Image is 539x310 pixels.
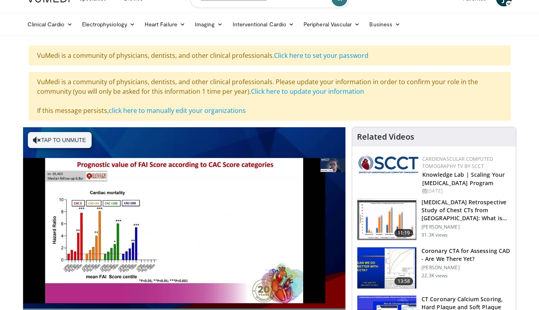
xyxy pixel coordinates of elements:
a: 11:19 [MEDICAL_DATA] Retrospective Study of Chest CTs from [GEOGRAPHIC_DATA]: What is the Re… [PE... [357,198,511,241]
a: Knowledge Lab | Scaling Your [MEDICAL_DATA] Program [422,171,505,187]
h3: [MEDICAL_DATA] Retrospective Study of Chest CTs from [GEOGRAPHIC_DATA]: What is the Re… [421,198,511,222]
a: Cardiovascular Computed Tomography TV by SCCT [422,156,493,170]
p: 91.3K views [421,232,448,238]
a: Interventional Cardio [228,16,299,32]
a: Peripheral Vascular [299,16,365,32]
span: 11:19 [394,229,414,237]
a: Click here to update your information [251,87,364,96]
a: Imaging [190,16,228,32]
h3: Coronary CTA for Assessing CAD - Are We There Yet? [421,247,511,263]
a: Click here to set your password [274,51,368,60]
span: 13:58 [394,277,414,285]
p: 22.3K views [421,272,448,279]
p: [PERSON_NAME] [421,224,511,230]
a: Clinical Cardio [23,16,77,32]
a: Business [365,16,405,32]
a: 13:58 Coronary CTA for Assessing CAD - Are We There Yet? [PERSON_NAME] 22.3K views [357,247,511,289]
img: 51a70120-4f25-49cc-93a4-67582377e75f.png.150x105_q85_autocrop_double_scale_upscale_version-0.2.png [359,156,418,173]
img: c2eb46a3-50d3-446d-a553-a9f8510c7760.150x105_q85_crop-smart_upscale.jpg [357,199,416,240]
a: Electrophysiology [77,16,140,32]
button: Tap to unmute [28,132,92,148]
a: click here to manually edit your organizations [109,106,246,115]
div: VuMedi is a community of physicians, dentists, and other clinical professionals. [29,45,511,65]
div: VuMedi is a community of physicians, dentists, and other clinical professionals. Please update yo... [29,72,511,120]
div: [DATE] [422,188,510,195]
p: [PERSON_NAME] [421,265,511,271]
img: 34b2b9a4-89e5-4b8c-b553-8a638b61a706.150x105_q85_crop-smart_upscale.jpg [357,247,416,289]
a: Heart Failure [140,16,190,32]
video-js: Video Player [23,127,346,309]
h4: Related Videos [357,132,414,142]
